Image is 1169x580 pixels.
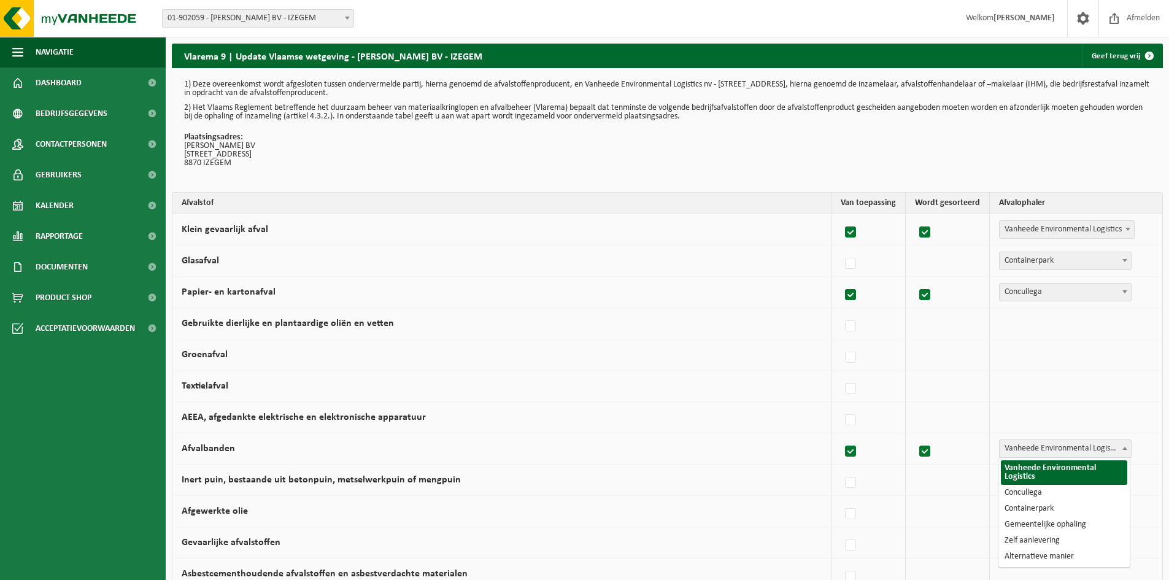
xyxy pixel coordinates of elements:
label: Textielafval [182,381,228,391]
span: Vanheede Environmental Logistics [1000,221,1134,238]
span: Vanheede Environmental Logistics [1000,440,1131,457]
th: Afvalophaler [990,193,1162,214]
span: Acceptatievoorwaarden [36,313,135,344]
th: Wordt gesorteerd [906,193,990,214]
p: 1) Deze overeenkomst wordt afgesloten tussen ondervermelde partij, hierna genoemd de afvalstoffen... [184,80,1151,98]
li: Zelf aanlevering [1001,533,1127,549]
p: 2) Het Vlaams Reglement betreffende het duurzaam beheer van materiaalkringlopen en afvalbeheer (V... [184,104,1151,121]
span: Product Shop [36,282,91,313]
a: Geef terug vrij [1082,44,1162,68]
label: Inert puin, bestaande uit betonpuin, metselwerkpuin of mengpuin [182,475,461,485]
span: Vanheede Environmental Logistics [999,439,1132,458]
label: Afvalbanden [182,444,235,454]
strong: [PERSON_NAME] [993,14,1055,23]
span: Vanheede Environmental Logistics [999,220,1135,239]
li: Gemeentelijke ophaling [1001,517,1127,533]
span: Concullega [1000,284,1131,301]
th: Van toepassing [831,193,906,214]
h2: Vlarema 9 | Update Vlaamse wetgeving - [PERSON_NAME] BV - IZEGEM [172,44,495,68]
label: Papier- en kartonafval [182,287,276,297]
span: Bedrijfsgegevens [36,98,107,129]
li: Vanheede Environmental Logistics [1001,460,1127,485]
p: [PERSON_NAME] BV [STREET_ADDRESS] 8870 IZEGEM [184,133,1151,168]
span: 01-902059 - DECEUNINCK HENDRIK BV - IZEGEM [163,10,353,27]
span: Kalender [36,190,74,221]
span: Documenten [36,252,88,282]
span: Containerpark [999,252,1132,270]
label: AEEA, afgedankte elektrische en elektronische apparatuur [182,412,426,422]
span: Dashboard [36,68,82,98]
span: 01-902059 - DECEUNINCK HENDRIK BV - IZEGEM [162,9,354,28]
label: Afgewerkte olie [182,506,248,516]
span: Navigatie [36,37,74,68]
label: Asbestcementhoudende afvalstoffen en asbestverdachte materialen [182,569,468,579]
label: Glasafval [182,256,219,266]
span: Contactpersonen [36,129,107,160]
li: Concullega [1001,485,1127,501]
span: Concullega [999,283,1132,301]
span: Containerpark [1000,252,1131,269]
label: Klein gevaarlijk afval [182,225,268,234]
label: Gebruikte dierlijke en plantaardige oliën en vetten [182,319,394,328]
label: Gevaarlijke afvalstoffen [182,538,280,547]
li: Alternatieve manier [1001,549,1127,565]
th: Afvalstof [172,193,831,214]
span: Rapportage [36,221,83,252]
strong: Plaatsingsadres: [184,133,243,142]
label: Groenafval [182,350,228,360]
span: Gebruikers [36,160,82,190]
li: Containerpark [1001,501,1127,517]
